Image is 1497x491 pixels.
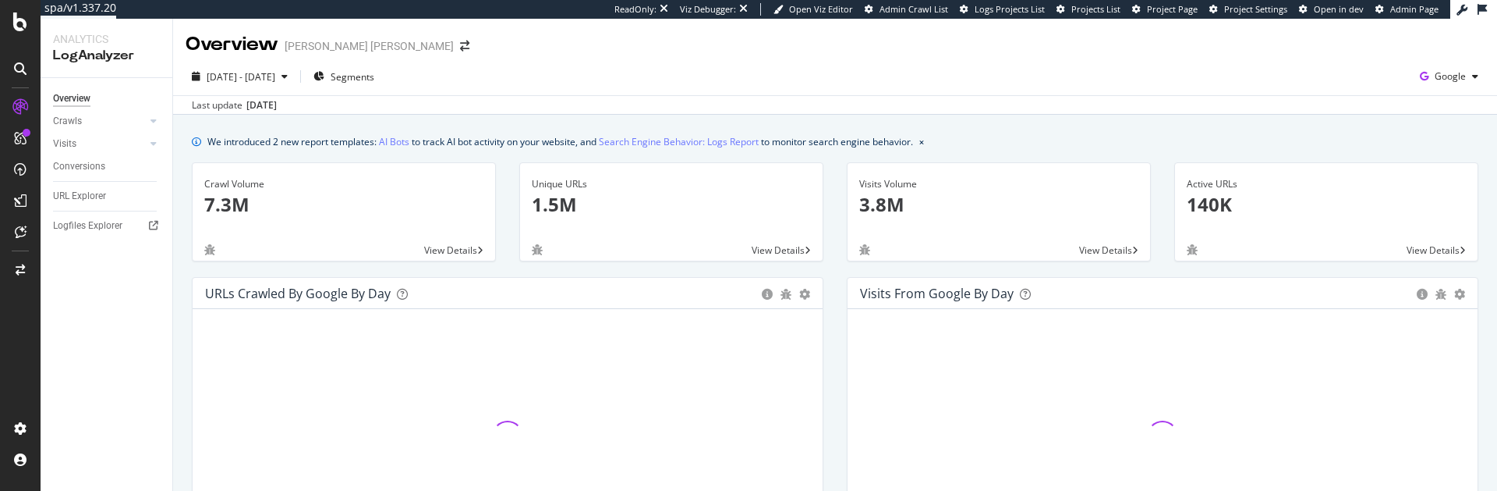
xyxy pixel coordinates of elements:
button: Google [1414,64,1485,89]
button: Segments [307,64,380,89]
span: [DATE] - [DATE] [207,70,275,84]
div: [DATE] [246,98,277,112]
button: [DATE] - [DATE] [186,64,294,89]
span: Google [1435,69,1466,83]
span: Segments [331,70,374,84]
div: Last update [192,98,277,112]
